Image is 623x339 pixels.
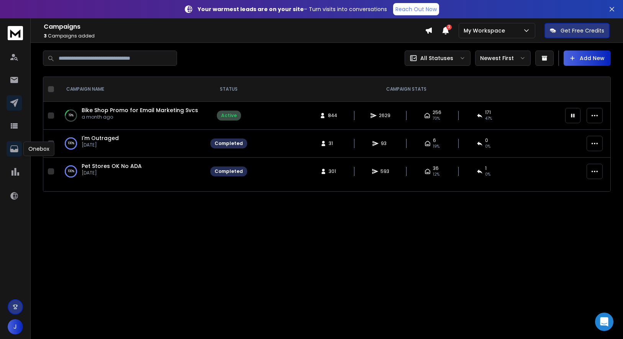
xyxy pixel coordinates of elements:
[68,168,74,175] p: 100 %
[564,51,611,66] button: Add New
[464,27,508,34] p: My Workspace
[329,140,336,147] span: 31
[379,112,390,119] span: 2629
[44,33,425,39] p: Campaigns added
[485,116,492,122] span: 47 %
[44,22,425,31] h1: Campaigns
[395,5,437,13] p: Reach Out Now
[57,158,206,186] td: 100%Pet Stores OK No ADA[DATE]
[206,77,252,102] th: STATUS
[68,140,74,147] p: 100 %
[82,134,119,142] a: I'm Outraged
[420,54,453,62] p: All Statuses
[82,162,142,170] a: Pet Stores OK No ADA
[446,24,452,30] span: 3
[198,5,387,13] p: – Turn visits into conversations
[8,26,23,40] img: logo
[381,140,389,147] span: 93
[485,137,488,143] span: 0
[82,142,119,148] p: [DATE]
[485,171,490,178] span: 0 %
[252,77,561,102] th: CAMPAIGN STATS
[69,112,74,119] p: 19 %
[433,137,436,143] span: 6
[328,112,337,119] span: 844
[485,165,487,171] span: 1
[393,3,439,15] a: Reach Out Now
[329,168,336,174] span: 301
[57,77,206,102] th: CAMPAIGN NAME
[82,114,198,120] p: a month ago
[57,102,206,130] td: 19%Bike Shop Promo for Email Marketing Svcsa month ago
[595,313,613,331] div: Open Intercom Messenger
[215,140,243,147] div: Completed
[44,33,47,39] span: 3
[433,116,440,122] span: 70 %
[433,165,439,171] span: 36
[23,142,54,156] div: Onebox
[485,109,491,116] span: 171
[485,143,490,150] span: 0 %
[198,5,304,13] strong: Your warmest leads are on your site
[433,109,441,116] span: 256
[433,143,439,150] span: 19 %
[221,112,237,119] div: Active
[380,168,389,174] span: 593
[544,23,610,38] button: Get Free Credits
[57,130,206,158] td: 100%I'm Outraged[DATE]
[433,171,439,178] span: 12 %
[8,319,23,334] button: J
[475,51,531,66] button: Newest First
[82,170,142,176] p: [DATE]
[561,27,604,34] p: Get Free Credits
[82,106,198,114] a: Bike Shop Promo for Email Marketing Svcs
[215,168,243,174] div: Completed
